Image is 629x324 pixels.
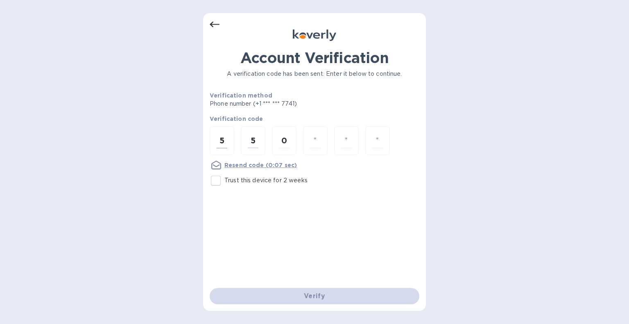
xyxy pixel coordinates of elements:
[210,70,419,78] p: A verification code has been sent. Enter it below to continue.
[224,176,308,185] p: Trust this device for 2 weeks
[210,100,360,108] p: Phone number (+1 *** *** 7741)
[210,92,272,99] b: Verification method
[210,49,419,66] h1: Account Verification
[224,162,297,168] u: Resend code (0:07 sec)
[210,115,419,123] p: Verification code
